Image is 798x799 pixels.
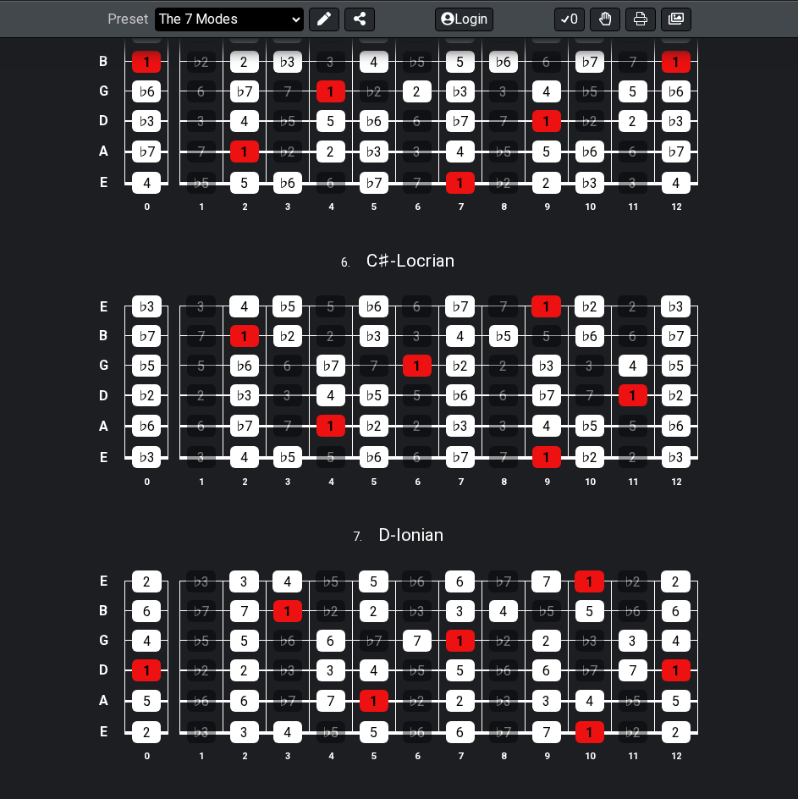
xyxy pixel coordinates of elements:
[489,325,518,347] div: ♭5
[403,721,432,743] div: ♭6
[266,198,309,216] th: 3
[273,172,302,194] div: ♭6
[316,325,345,347] div: 2
[272,295,302,317] div: ♭5
[273,110,302,132] div: ♭5
[445,570,475,592] div: 6
[93,292,113,322] td: E
[360,355,388,377] div: 7
[489,355,518,377] div: 2
[489,51,518,73] div: ♭6
[446,600,475,622] div: 3
[230,325,259,347] div: 1
[532,659,561,681] div: 6
[575,600,604,622] div: 5
[568,198,611,216] th: 10
[107,11,148,27] span: Preset
[661,295,691,317] div: ♭3
[93,167,113,199] td: E
[360,384,388,406] div: ♭5
[187,721,216,743] div: ♭3
[273,600,302,622] div: 1
[360,659,388,681] div: 4
[273,630,302,652] div: ♭6
[230,141,259,163] div: 1
[554,7,585,30] button: 0
[366,251,454,271] span: C♯ - Locrian
[132,172,161,194] div: 4
[403,51,432,73] div: ♭5
[316,51,345,73] div: 3
[230,415,259,437] div: ♭7
[482,747,525,764] th: 8
[446,630,475,652] div: 1
[488,295,518,317] div: 7
[230,446,259,468] div: 4
[187,600,216,622] div: ♭7
[179,472,223,490] th: 1
[125,747,168,764] th: 0
[273,80,302,102] div: 7
[187,110,216,132] div: 3
[403,110,432,132] div: 6
[360,415,388,437] div: ♭2
[352,198,395,216] th: 5
[93,135,113,167] td: A
[532,630,561,652] div: 2
[187,384,216,406] div: 2
[489,415,518,437] div: 3
[482,472,525,490] th: 8
[489,600,518,622] div: 4
[662,659,691,681] div: 1
[446,110,475,132] div: ♭7
[403,446,432,468] div: 6
[619,355,647,377] div: 4
[360,172,388,194] div: ♭7
[619,80,647,102] div: 5
[132,51,161,73] div: 1
[179,747,223,764] th: 1
[575,630,604,652] div: ♭3
[125,472,168,490] th: 0
[619,384,647,406] div: 1
[531,295,561,317] div: 1
[132,570,162,592] div: 2
[187,51,216,73] div: ♭2
[532,110,561,132] div: 1
[230,659,259,681] div: 2
[93,596,113,625] td: B
[611,472,654,490] th: 11
[435,7,493,30] button: Login
[132,630,161,652] div: 4
[186,570,216,592] div: ♭3
[273,325,302,347] div: ♭2
[532,690,561,712] div: 3
[575,690,604,712] div: 4
[575,415,604,437] div: ♭5
[489,721,518,743] div: ♭7
[132,141,161,163] div: ♭7
[352,472,395,490] th: 5
[223,747,266,764] th: 2
[403,80,432,102] div: 2
[316,110,345,132] div: 5
[309,747,352,764] th: 4
[575,570,604,592] div: 1
[395,747,438,764] th: 6
[619,600,647,622] div: ♭6
[618,570,647,592] div: ♭2
[446,325,475,347] div: 4
[187,446,216,468] div: 3
[575,721,604,743] div: 1
[532,172,561,194] div: 2
[403,630,432,652] div: 7
[341,254,366,273] span: 6 .
[273,721,302,743] div: 4
[230,172,259,194] div: 5
[662,110,691,132] div: ♭3
[132,415,161,437] div: ♭6
[489,690,518,712] div: ♭3
[662,690,691,712] div: 5
[223,472,266,490] th: 2
[445,295,475,317] div: ♭7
